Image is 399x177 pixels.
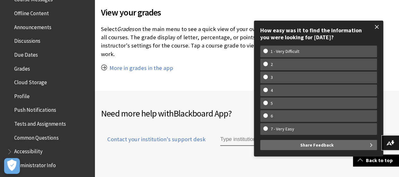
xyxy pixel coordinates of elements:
[14,77,47,85] span: Cloud Storage
[14,91,30,99] span: Profile
[101,107,393,120] h2: Need more help with ?
[263,88,280,93] w-span: 4
[101,135,206,151] a: Contact your institution's support desk
[14,160,56,168] span: Administrator Info
[353,155,399,166] a: Back to top
[300,140,334,150] span: Share Feedback
[14,132,58,141] span: Common Questions
[14,118,66,127] span: Tests and Assignments
[14,8,49,16] span: Offline Content
[14,22,51,30] span: Announcements
[263,113,280,119] w-span: 6
[260,140,377,150] button: Share Feedback
[260,27,377,41] div: How easy was it to find the information you were looking for [DATE]?
[14,146,43,155] span: Accessibility
[101,25,299,58] p: Select on the main menu to see a quick view of your overall grades for all courses. The grade dis...
[101,135,206,143] span: Contact your institution's support desk
[101,6,299,19] span: View your grades
[173,108,228,119] span: Blackboard App
[14,105,56,113] span: Push Notifications
[263,75,280,80] w-span: 3
[14,35,40,44] span: Discussions
[263,126,302,132] w-span: 7 - Very Easy
[263,62,280,67] w-span: 2
[117,25,134,33] span: Grades
[220,134,291,146] input: Type institution name to get support
[109,64,173,72] a: More in grades in the app
[4,158,20,174] button: Open Preferences
[263,49,307,54] w-span: 1 - Very Difficult
[263,101,280,106] w-span: 5
[14,49,38,58] span: Due Dates
[14,63,30,72] span: Grades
